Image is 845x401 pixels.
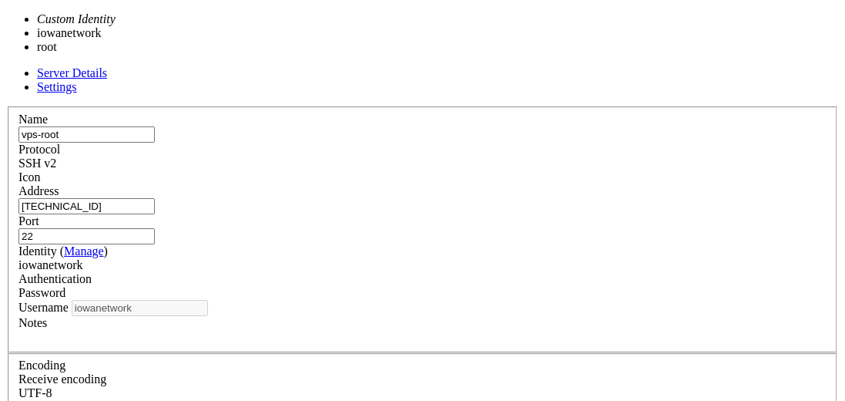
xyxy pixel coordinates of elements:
[18,386,827,400] div: UTF-8
[72,300,208,316] input: Login Username
[18,372,106,386] label: Set the expected encoding for data received from the host. If the encodings do not match, visual ...
[18,198,155,214] input: Host Name or IP
[18,157,56,170] span: SSH v2
[18,228,155,244] input: Port Number
[37,12,116,25] i: Custom Identity
[60,244,108,258] span: ( )
[18,386,52,399] span: UTF-8
[37,40,236,54] li: root
[18,143,60,156] label: Protocol
[18,316,47,329] label: Notes
[18,126,155,143] input: Server Name
[18,184,59,197] label: Address
[18,214,39,227] label: Port
[37,26,236,40] li: iowanetwork
[18,301,69,314] label: Username
[18,359,65,372] label: Encoding
[18,286,65,299] span: Password
[18,272,92,285] label: Authentication
[18,244,108,258] label: Identity
[18,258,827,272] div: iowanetwork
[18,286,827,300] div: Password
[37,80,77,93] a: Settings
[18,113,48,126] label: Name
[64,244,104,258] a: Manage
[18,170,40,184] label: Icon
[37,66,107,79] a: Server Details
[18,258,83,271] span: iowanetwork
[18,157,827,170] div: SSH v2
